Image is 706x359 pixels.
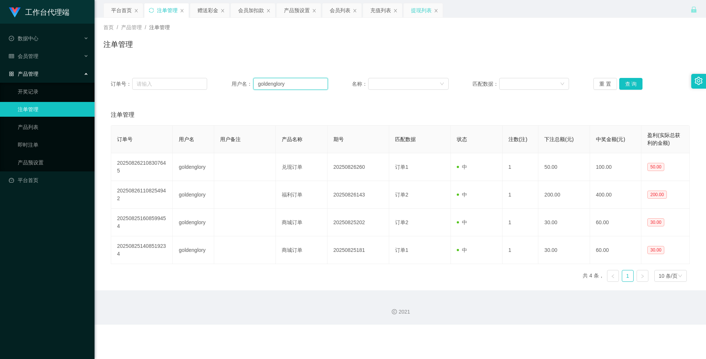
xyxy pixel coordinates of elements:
i: 图标: table [9,54,14,59]
td: 30.00 [538,209,590,236]
td: goldenglory [173,236,214,264]
div: 10 条/页 [659,270,678,281]
td: 20250825181 [328,236,389,264]
h1: 工作台代理端 [25,0,69,24]
h1: 注单管理 [103,39,133,50]
input: 请输入 [253,78,328,90]
div: 充值列表 [370,3,391,17]
div: 2021 [100,308,700,316]
span: 中 [457,247,467,253]
td: 20250826260 [328,153,389,181]
input: 请输入 [132,78,207,90]
i: 图标: close [134,8,138,13]
a: 产品预设置 [18,155,89,170]
td: 202508261108254942 [111,181,173,209]
button: 重 置 [593,78,617,90]
i: 图标: close [180,8,184,13]
div: 赠送彩金 [198,3,218,17]
i: 图标: lock [690,6,697,13]
i: 图标: check-circle-o [9,36,14,41]
span: 名称： [352,80,368,88]
div: 注单管理 [157,3,178,17]
td: 400.00 [590,181,641,209]
td: 202508262108307645 [111,153,173,181]
span: 中 [457,192,467,198]
span: 注数(注) [508,136,527,142]
i: 图标: left [611,274,615,278]
div: 提现列表 [411,3,432,17]
a: 图标: dashboard平台首页 [9,173,89,188]
i: 图标: down [560,82,565,87]
a: 开奖记录 [18,84,89,99]
i: 图标: close [220,8,225,13]
span: 注单管理 [111,110,134,119]
span: 200.00 [647,191,667,199]
td: 60.00 [590,236,641,264]
div: 会员列表 [330,3,350,17]
td: 20250826143 [328,181,389,209]
a: 注单管理 [18,102,89,117]
span: 产品管理 [9,71,38,77]
span: 30.00 [647,246,664,254]
td: 30.00 [538,236,590,264]
a: 1 [622,270,633,281]
li: 1 [622,270,634,282]
i: 图标: close [434,8,438,13]
a: 即时注单 [18,137,89,152]
span: 产品名称 [282,136,302,142]
span: 中 [457,219,467,225]
span: 盈利(实际总获利的金额) [647,132,680,146]
td: 商城订单 [276,209,327,236]
td: 商城订单 [276,236,327,264]
i: 图标: appstore-o [9,71,14,76]
td: 100.00 [590,153,641,181]
span: 下注总额(元) [544,136,573,142]
td: 1 [503,153,539,181]
span: 会员管理 [9,53,38,59]
td: 200.00 [538,181,590,209]
td: 1 [503,236,539,264]
td: goldenglory [173,153,214,181]
span: 匹配数据 [395,136,416,142]
i: 图标: down [440,82,444,87]
td: 60.00 [590,209,641,236]
li: 上一页 [607,270,619,282]
td: 50.00 [538,153,590,181]
span: / [145,24,146,30]
button: 查 询 [619,78,643,90]
span: 用户备注 [220,136,241,142]
span: 用户名 [179,136,194,142]
td: 202508251408519234 [111,236,173,264]
i: 图标: right [640,274,645,278]
i: 图标: close [353,8,357,13]
span: 订单2 [395,192,408,198]
td: goldenglory [173,181,214,209]
i: 图标: setting [695,77,703,85]
span: 订单1 [395,164,408,170]
td: 兑现订单 [276,153,327,181]
span: 匹配数据： [473,80,499,88]
li: 共 4 条， [583,270,604,282]
td: 202508251608599454 [111,209,173,236]
i: 图标: close [266,8,271,13]
span: 期号 [333,136,344,142]
img: logo.9652507e.png [9,7,21,18]
i: 图标: down [678,274,682,279]
i: 图标: copyright [392,309,397,314]
span: 数据中心 [9,35,38,41]
span: 订单2 [395,219,408,225]
td: 20250825202 [328,209,389,236]
td: goldenglory [173,209,214,236]
a: 产品列表 [18,120,89,134]
span: 50.00 [647,163,664,171]
span: 订单号： [111,80,132,88]
span: 首页 [103,24,114,30]
i: 图标: sync [149,8,154,13]
td: 1 [503,181,539,209]
span: 订单号 [117,136,133,142]
div: 平台首页 [111,3,132,17]
td: 1 [503,209,539,236]
a: 工作台代理端 [9,9,69,15]
li: 下一页 [637,270,648,282]
span: / [117,24,118,30]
